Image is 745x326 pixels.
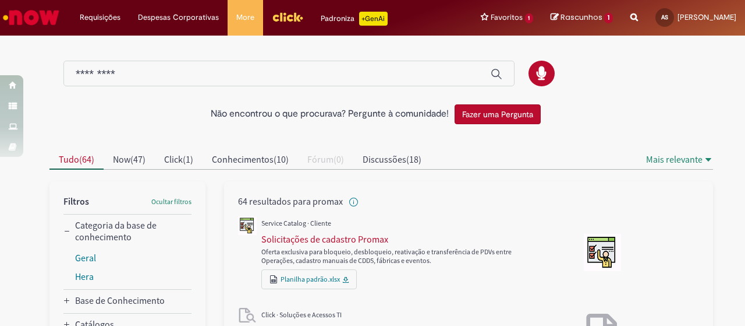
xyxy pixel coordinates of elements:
span: AS [661,13,668,21]
span: More [236,12,254,23]
img: click_logo_yellow_360x200.png [272,8,303,26]
span: 1 [604,13,613,23]
span: Favoritos [491,12,523,23]
span: 1 [525,13,534,23]
p: +GenAi [359,12,388,26]
span: [PERSON_NAME] [677,12,736,22]
span: Requisições [80,12,120,23]
div: Padroniza [321,12,388,26]
span: Despesas Corporativas [138,12,219,23]
img: ServiceNow [1,6,61,29]
button: Fazer uma Pergunta [455,104,541,124]
h2: Não encontrou o que procurava? Pergunte à comunidade! [211,109,449,120]
a: Rascunhos [551,12,613,23]
span: Rascunhos [560,12,602,23]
